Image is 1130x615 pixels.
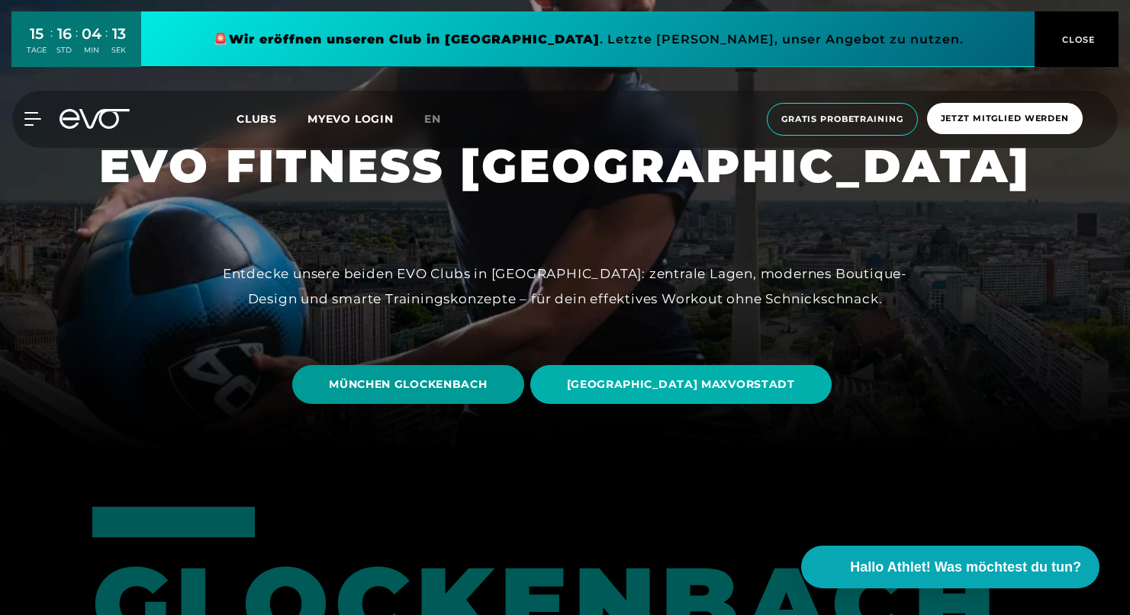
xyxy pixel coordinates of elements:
a: Gratis Probetraining [762,103,922,136]
div: SEK [111,45,126,56]
a: MÜNCHEN GLOCKENBACH [292,354,530,415]
div: STD [56,45,72,56]
a: [GEOGRAPHIC_DATA] MAXVORSTADT [530,354,838,415]
div: : [105,24,108,65]
a: Jetzt Mitglied werden [922,103,1087,136]
div: MIN [82,45,101,56]
div: 15 [27,23,47,45]
div: Entdecke unsere beiden EVO Clubs in [GEOGRAPHIC_DATA]: zentrale Lagen, modernes Boutique-Design u... [222,261,909,311]
div: 13 [111,23,126,45]
span: Clubs [237,112,277,126]
span: Jetzt Mitglied werden [941,112,1069,125]
div: TAGE [27,45,47,56]
span: MÜNCHEN GLOCKENBACH [329,376,487,392]
div: : [50,24,53,65]
span: [GEOGRAPHIC_DATA] MAXVORSTADT [567,376,795,392]
div: : [76,24,78,65]
div: 04 [82,23,101,45]
button: Hallo Athlet! Was möchtest du tun? [801,546,1099,588]
span: Gratis Probetraining [781,113,903,126]
button: CLOSE [1035,11,1119,67]
a: en [424,111,459,128]
h1: EVO FITNESS [GEOGRAPHIC_DATA] [99,136,1031,196]
span: en [424,112,441,126]
span: CLOSE [1058,33,1096,46]
a: MYEVO LOGIN [307,112,394,126]
span: Hallo Athlet! Was möchtest du tun? [850,557,1081,578]
div: 16 [56,23,72,45]
a: Clubs [237,111,307,126]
